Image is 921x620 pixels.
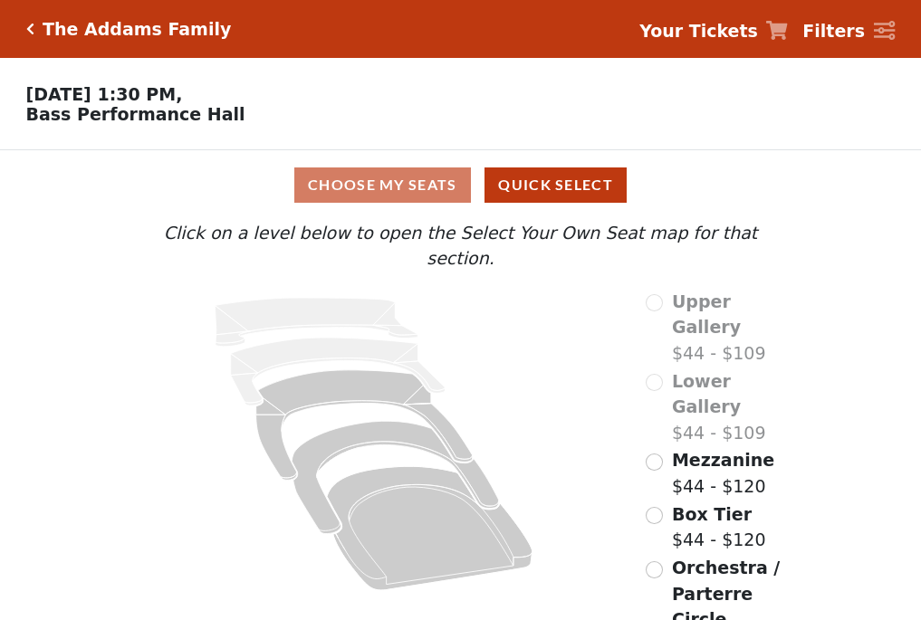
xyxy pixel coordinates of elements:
[484,167,627,203] button: Quick Select
[672,447,774,499] label: $44 - $120
[672,291,741,338] span: Upper Gallery
[672,450,774,470] span: Mezzanine
[328,466,533,590] path: Orchestra / Parterre Circle - Seats Available: 156
[672,504,752,524] span: Box Tier
[639,18,788,44] a: Your Tickets
[639,21,758,41] strong: Your Tickets
[231,338,446,405] path: Lower Gallery - Seats Available: 0
[26,23,34,35] a: Click here to go back to filters
[802,21,865,41] strong: Filters
[43,19,231,40] h5: The Addams Family
[802,18,895,44] a: Filters
[672,368,793,446] label: $44 - $109
[672,371,741,417] span: Lower Gallery
[672,501,766,553] label: $44 - $120
[216,298,418,347] path: Upper Gallery - Seats Available: 0
[128,220,792,272] p: Click on a level below to open the Select Your Own Seat map for that section.
[672,289,793,367] label: $44 - $109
